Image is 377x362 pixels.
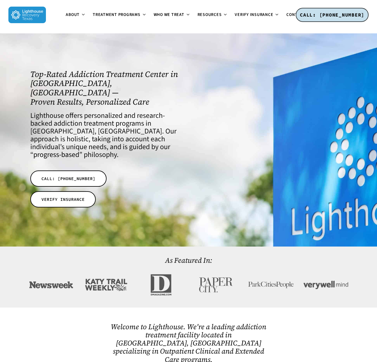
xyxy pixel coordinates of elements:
[150,13,194,17] a: Who We Treat
[66,12,80,18] span: About
[165,255,212,265] a: As Featured In:
[283,13,315,17] a: Contact
[235,12,273,18] span: Verify Insurance
[30,112,182,159] h4: Lighthouse offers personalized and research-backed addiction treatment programs in [GEOGRAPHIC_DA...
[89,13,150,17] a: Treatment Programs
[30,191,96,207] a: VERIFY INSURANCE
[30,170,107,187] a: CALL: [PHONE_NUMBER]
[62,13,89,17] a: About
[41,176,95,182] span: CALL: [PHONE_NUMBER]
[198,12,222,18] span: Resources
[30,70,182,107] h1: Top-Rated Addiction Treatment Center in [GEOGRAPHIC_DATA], [GEOGRAPHIC_DATA] — Proven Results, Pe...
[93,12,140,18] span: Treatment Programs
[300,12,364,18] span: CALL: [PHONE_NUMBER]
[41,196,85,202] span: VERIFY INSURANCE
[8,7,46,23] img: Lighthouse Recovery Texas
[231,13,283,17] a: Verify Insurance
[33,149,79,160] a: progress-based
[154,12,184,18] span: Who We Treat
[286,12,305,18] span: Contact
[296,8,369,22] a: CALL: [PHONE_NUMBER]
[194,13,231,17] a: Resources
